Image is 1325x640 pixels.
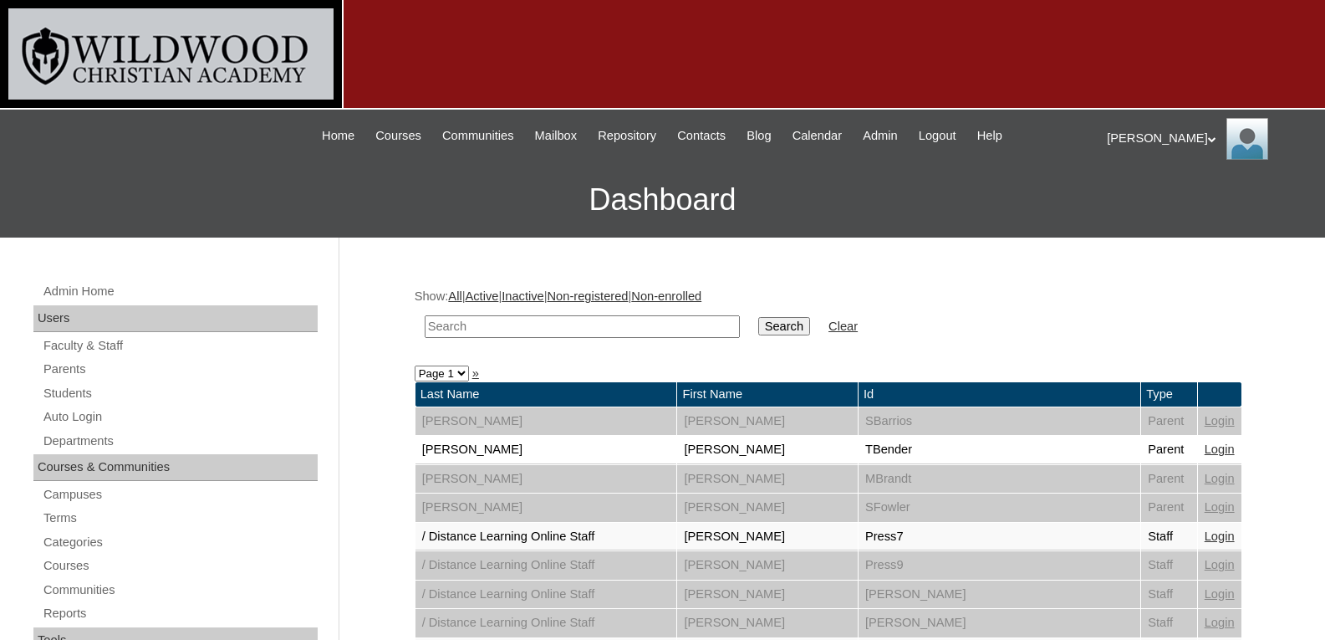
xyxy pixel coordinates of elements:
[415,465,677,494] td: [PERSON_NAME]
[33,454,318,481] div: Courses & Communities
[758,317,810,335] input: Search
[442,126,514,146] span: Communities
[8,8,334,100] img: logo-white.png
[969,126,1011,146] a: Help
[738,126,779,146] a: Blog
[502,289,544,303] a: Inactive
[472,366,479,380] a: »
[42,508,318,529] a: Terms
[1141,581,1197,609] td: Staff
[677,126,726,146] span: Contacts
[598,126,656,146] span: Repository
[677,465,857,494] td: [PERSON_NAME]
[792,126,842,146] span: Calendar
[859,581,1140,609] td: [PERSON_NAME]
[859,551,1140,580] td: Press9
[42,556,318,576] a: Courses
[1141,465,1197,494] td: Parent
[415,494,677,522] td: [PERSON_NAME]
[977,126,1002,146] span: Help
[425,315,740,338] input: Search
[677,523,857,551] td: [PERSON_NAME]
[910,126,965,146] a: Logout
[375,126,421,146] span: Courses
[42,431,318,452] a: Departments
[1141,609,1197,637] td: Staff
[677,494,857,522] td: [PERSON_NAME]
[1226,118,1268,160] img: Jill Isaac
[859,407,1140,436] td: SBarrios
[42,407,318,428] a: Auto Login
[1107,118,1308,160] div: [PERSON_NAME]
[669,126,734,146] a: Contacts
[859,494,1140,522] td: SFowler
[42,603,318,624] a: Reports
[784,126,850,146] a: Calendar
[535,126,578,146] span: Mailbox
[863,126,898,146] span: Admin
[42,335,318,356] a: Faculty & Staff
[677,581,857,609] td: [PERSON_NAME]
[42,532,318,553] a: Categories
[42,580,318,601] a: Communities
[322,126,354,146] span: Home
[677,551,857,580] td: [PERSON_NAME]
[42,383,318,404] a: Students
[527,126,586,146] a: Mailbox
[42,281,318,302] a: Admin Home
[1141,382,1197,407] td: Type
[677,609,857,637] td: [PERSON_NAME]
[415,288,1242,347] div: Show: | | | |
[919,126,956,146] span: Logout
[33,305,318,332] div: Users
[854,126,906,146] a: Admin
[434,126,522,146] a: Communities
[859,465,1140,494] td: MBrandt
[415,551,677,580] td: / Distance Learning Online Staff
[367,126,430,146] a: Courses
[1205,414,1235,428] a: Login
[1141,436,1197,464] td: Parent
[1205,587,1235,601] a: Login
[1141,523,1197,551] td: Staff
[1141,551,1197,580] td: Staff
[465,289,498,303] a: Active
[448,289,461,303] a: All
[677,382,857,407] td: First Name
[1141,494,1197,522] td: Parent
[548,289,629,303] a: Non-registered
[1141,407,1197,436] td: Parent
[859,436,1140,464] td: TBender
[42,484,318,505] a: Campuses
[677,436,857,464] td: [PERSON_NAME]
[859,609,1140,637] td: [PERSON_NAME]
[859,523,1140,551] td: Press7
[415,407,677,436] td: [PERSON_NAME]
[747,126,771,146] span: Blog
[1205,472,1235,485] a: Login
[828,320,858,333] a: Clear
[677,407,857,436] td: [PERSON_NAME]
[1205,558,1235,571] a: Login
[415,523,677,551] td: / Distance Learning Online Staff
[1205,443,1235,456] a: Login
[859,382,1140,407] td: Id
[1205,500,1235,514] a: Login
[8,162,1317,238] h3: Dashboard
[631,289,701,303] a: Non-enrolled
[313,126,363,146] a: Home
[1205,530,1235,543] a: Login
[415,382,677,407] td: Last Name
[415,581,677,609] td: / Distance Learning Online Staff
[415,436,677,464] td: [PERSON_NAME]
[42,359,318,380] a: Parents
[589,126,665,146] a: Repository
[415,609,677,637] td: / Distance Learning Online Staff
[1205,616,1235,629] a: Login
